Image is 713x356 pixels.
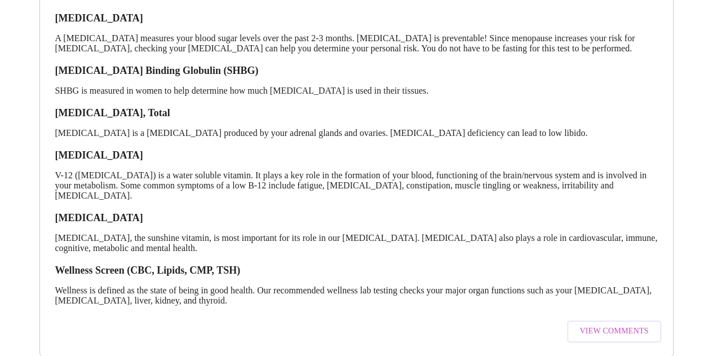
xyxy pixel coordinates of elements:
[55,33,658,54] p: A [MEDICAL_DATA] measures your blood sugar levels over the past 2-3 months. [MEDICAL_DATA] is pre...
[55,212,658,224] h3: [MEDICAL_DATA]
[55,86,658,96] p: SHBG is measured in women to help determine how much [MEDICAL_DATA] is used in their tissues.
[55,150,658,161] h3: [MEDICAL_DATA]
[567,320,661,342] button: View Comments
[55,128,658,138] p: [MEDICAL_DATA] is a [MEDICAL_DATA] produced by your adrenal glands and ovaries. [MEDICAL_DATA] de...
[55,285,658,306] p: Wellness is defined as the state of being in good health. Our recommended wellness lab testing ch...
[55,107,658,119] h3: [MEDICAL_DATA], Total
[55,233,658,253] p: [MEDICAL_DATA], the sunshine vitamin, is most important for its role in our [MEDICAL_DATA]. [MEDI...
[55,65,658,77] h3: [MEDICAL_DATA] Binding Globulin (SHBG)
[55,265,658,276] h3: Wellness Screen (CBC, Lipids, CMP, TSH)
[579,324,648,339] span: View Comments
[55,12,658,24] h3: [MEDICAL_DATA]
[55,170,658,201] p: V-12 ([MEDICAL_DATA]) is a water soluble vitamin. It plays a key role in the formation of your bl...
[564,315,663,348] a: View Comments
